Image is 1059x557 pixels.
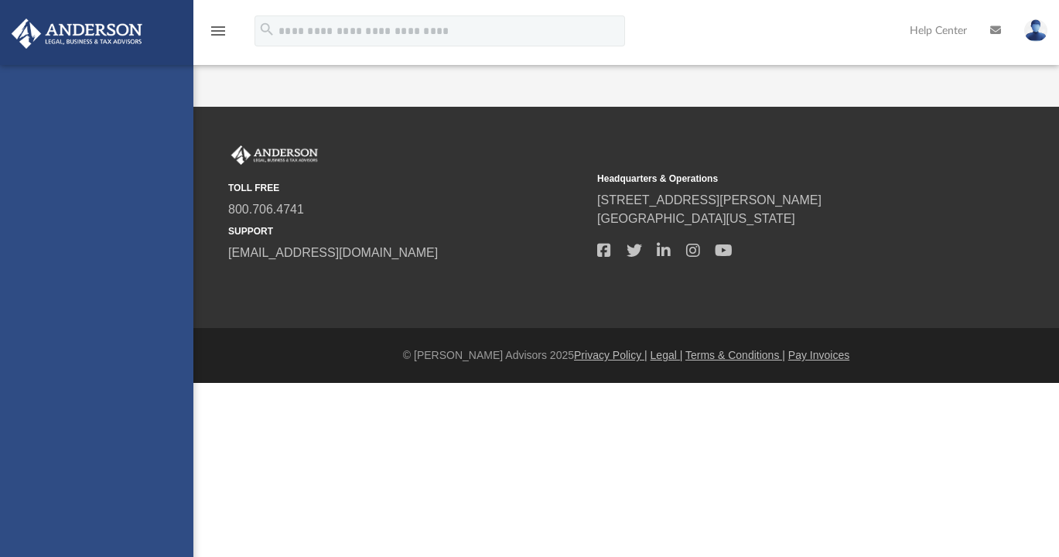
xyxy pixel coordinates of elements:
a: 800.706.4741 [228,203,304,216]
i: menu [209,22,227,40]
a: menu [209,29,227,40]
small: Headquarters & Operations [597,172,955,186]
img: User Pic [1024,19,1047,42]
i: search [258,21,275,38]
a: [STREET_ADDRESS][PERSON_NAME] [597,193,822,207]
a: Pay Invoices [788,349,849,361]
img: Anderson Advisors Platinum Portal [7,19,147,49]
a: [EMAIL_ADDRESS][DOMAIN_NAME] [228,246,438,259]
small: SUPPORT [228,224,586,238]
a: Privacy Policy | [574,349,647,361]
a: Legal | [651,349,683,361]
a: [GEOGRAPHIC_DATA][US_STATE] [597,212,795,225]
img: Anderson Advisors Platinum Portal [228,145,321,166]
a: Terms & Conditions | [685,349,785,361]
small: TOLL FREE [228,181,586,195]
div: © [PERSON_NAME] Advisors 2025 [193,347,1059,364]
